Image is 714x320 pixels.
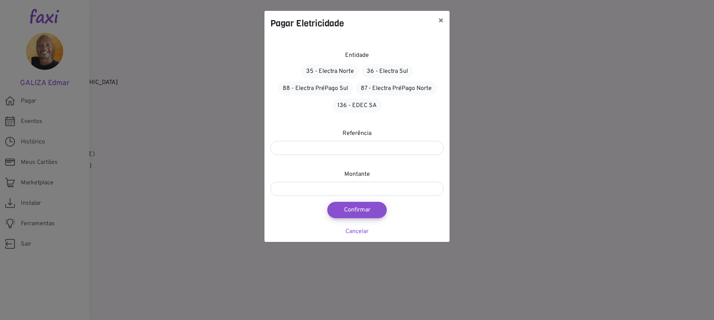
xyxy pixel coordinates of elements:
a: Cancelar [345,228,369,235]
a: 88 - Electra PréPago Sul [278,81,353,96]
h4: Pagar Eletricidade [270,17,344,30]
label: Montante [344,170,370,179]
a: 87 - Electra PréPago Norte [356,81,437,96]
a: 35 - Electra Norte [301,64,359,78]
label: Referência [342,129,372,138]
label: Entidade [345,51,369,60]
a: 136 - EDEC SA [332,98,382,113]
a: 36 - Electra Sul [362,64,413,78]
button: Confirmar [327,202,387,218]
button: × [432,11,450,32]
